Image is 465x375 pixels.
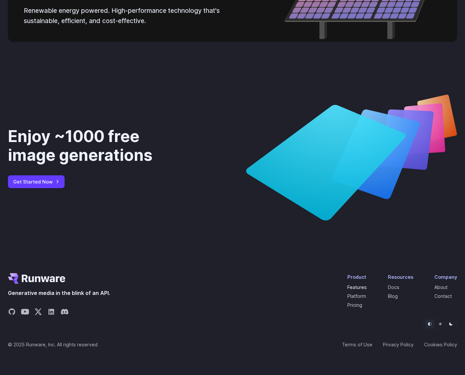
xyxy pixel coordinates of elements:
[24,6,233,26] p: Renewable energy powered. High-performance technology that's sustainable, efficient, and cost-eff...
[347,302,362,308] a: Pricing
[8,127,187,165] div: Enjoy ~1000 free image generations
[47,308,55,318] a: Share on LinkedIn
[424,341,457,348] a: Cookies Policy
[8,341,98,348] span: © 2025 Runware, Inc. All rights reserved
[434,284,448,290] a: About
[383,341,414,348] a: Privacy Policy
[8,308,16,318] a: Share on GitHub
[388,284,399,290] a: Docs
[21,308,29,318] a: Share on YouTube
[347,293,366,299] a: Platform
[61,308,69,318] a: Share on Discord
[8,273,65,284] a: Go to /
[347,273,367,281] div: Product
[347,284,367,290] a: Features
[342,341,372,348] a: Terms of Use
[436,319,445,329] button: Light
[8,175,65,188] a: Get Started Now
[446,319,455,329] button: Dark
[388,273,413,281] div: Resources
[388,293,398,299] a: Blog
[434,273,457,281] div: Company
[34,308,42,318] a: Share on X
[434,293,452,299] a: Contact
[423,318,457,330] ul: Theme selector
[8,289,110,298] span: Generative media in the blink of an API.
[425,319,434,329] button: Default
